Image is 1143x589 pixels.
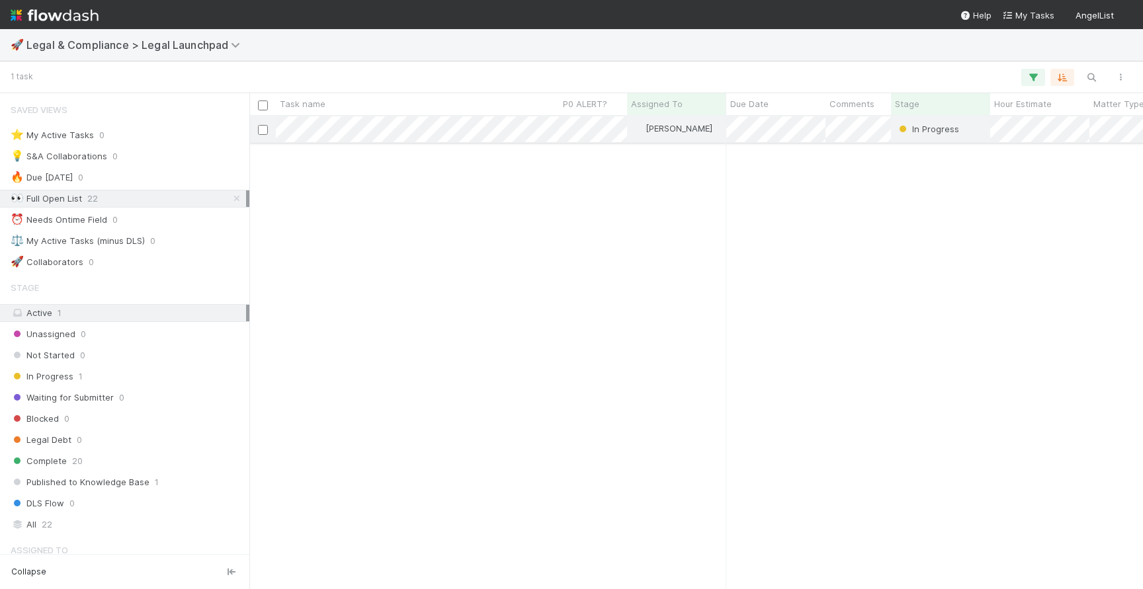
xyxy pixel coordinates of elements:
span: Task name [280,97,325,110]
img: avatar_e0ab5a02-4425-4644-8eca-231d5bcccdf4.png [1119,9,1132,22]
span: 0 [89,254,94,270]
input: Toggle All Rows Selected [258,100,268,110]
span: 0 [99,127,105,143]
span: ⏰ [11,214,24,225]
div: [PERSON_NAME] [632,122,712,135]
div: Active [11,305,246,321]
span: Stage [895,97,919,110]
span: Collapse [11,566,46,578]
span: ⚖️ [11,235,24,246]
span: 0 [69,495,75,512]
span: Due Date [730,97,769,110]
span: In Progress [11,368,73,385]
div: Help [960,9,992,22]
span: 1 [58,307,62,318]
span: My Tasks [1002,10,1054,20]
span: Assigned To [11,537,68,563]
span: 20 [72,453,83,469]
span: Blocked [11,411,59,427]
span: Legal Debt [11,432,71,448]
span: P0 ALERT? [563,97,607,110]
span: 0 [112,212,118,228]
span: 0 [112,148,118,165]
span: 0 [77,432,82,448]
span: 🚀 [11,39,24,50]
span: ⭐ [11,129,24,140]
span: 1 [79,368,83,385]
span: 0 [64,411,69,427]
span: Comments [829,97,874,110]
span: 0 [150,233,155,249]
span: Stage [11,274,39,301]
span: 0 [78,169,83,186]
span: In Progress [896,124,959,134]
img: avatar_ba76ddef-3fd0-4be4-9bc3-126ad567fcd5.png [633,123,644,134]
a: My Tasks [1002,9,1054,22]
span: 22 [87,190,98,207]
span: 22 [42,516,52,533]
span: Legal & Compliance > Legal Launchpad [26,38,247,52]
span: DLS Flow [11,495,64,512]
div: Due [DATE] [11,169,73,186]
span: 🚀 [11,256,24,267]
span: 💡 [11,150,24,161]
span: Unassigned [11,326,75,342]
span: Complete [11,453,67,469]
span: Hour Estimate [994,97,1052,110]
span: Saved Views [11,97,67,123]
span: Waiting for Submitter [11,389,114,406]
div: All [11,516,246,533]
span: 0 [80,347,85,364]
div: Collaborators [11,254,83,270]
small: 1 task [11,71,33,83]
div: S&A Collaborations [11,148,107,165]
span: [PERSON_NAME] [646,123,712,134]
span: Published to Knowledge Base [11,474,149,491]
span: 0 [119,389,124,406]
span: Not Started [11,347,75,364]
span: 0 [81,326,86,342]
span: 1 [155,474,159,491]
div: Full Open List [11,190,82,207]
div: In Progress [896,122,959,136]
input: Toggle Row Selected [258,125,268,135]
div: My Active Tasks (minus DLS) [11,233,145,249]
span: AngelList [1076,10,1114,20]
span: 🔥 [11,171,24,182]
div: My Active Tasks [11,127,94,143]
span: Assigned To [631,97,683,110]
span: 👀 [11,192,24,204]
img: logo-inverted-e16ddd16eac7371096b0.svg [11,4,99,26]
div: Needs Ontime Field [11,212,107,228]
